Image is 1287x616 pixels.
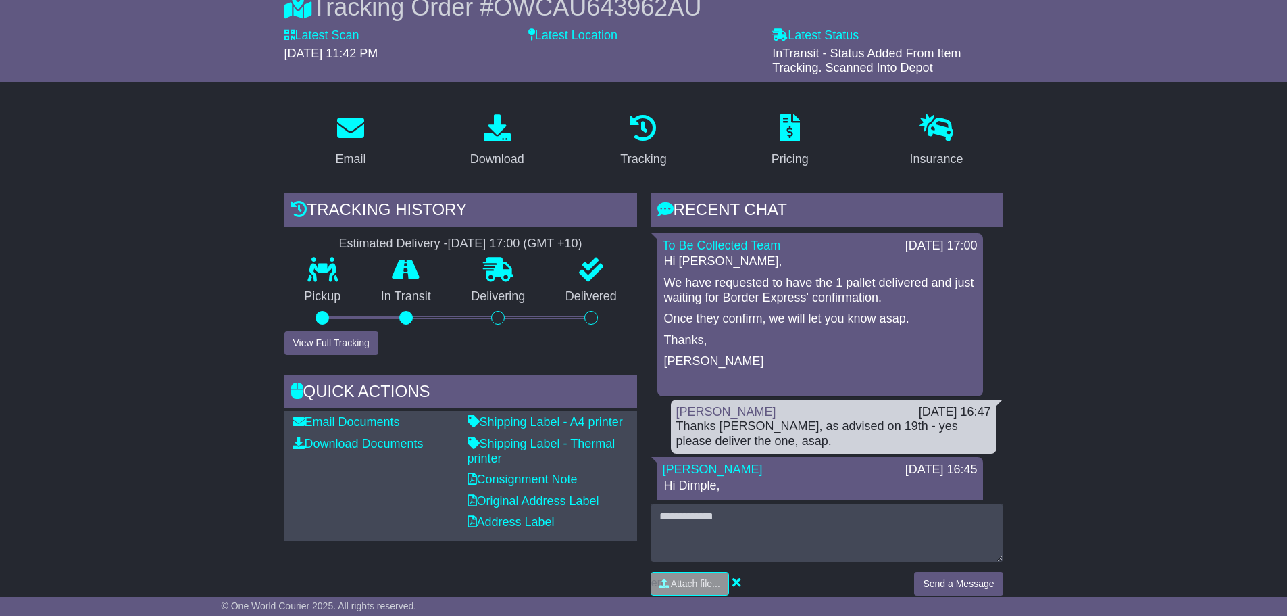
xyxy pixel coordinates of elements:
[284,47,378,60] span: [DATE] 11:42 PM
[772,47,961,75] span: InTransit - Status Added From Item Tracking. Scanned Into Depot
[901,110,972,173] a: Insurance
[676,419,991,448] div: Thanks [PERSON_NAME], as advised on 19th - yes please deliver the one, asap.
[528,28,617,43] label: Latest Location
[914,572,1003,596] button: Send a Message
[284,331,378,355] button: View Full Tracking
[468,437,615,465] a: Shipping Label - Thermal printer
[620,150,666,168] div: Tracking
[664,312,976,327] p: Once they confirm, we will let you know asap.
[905,239,978,254] div: [DATE] 17:00
[664,333,976,348] p: Thanks,
[905,463,978,477] div: [DATE] 16:45
[284,28,359,43] label: Latest Scan
[451,289,546,304] p: Delivering
[284,193,637,230] div: Tracking history
[663,239,781,252] a: To Be Collected Team
[772,150,809,168] div: Pricing
[545,289,637,304] p: Delivered
[910,150,963,168] div: Insurance
[448,237,582,252] div: [DATE] 17:00 (GMT +10)
[664,276,976,305] p: We have requested to have the 1 pallet delivered and just waiting for Border Express' confirmation.
[664,254,976,269] p: Hi [PERSON_NAME],
[468,473,578,486] a: Consignment Note
[663,463,763,476] a: [PERSON_NAME]
[284,237,637,252] div: Estimated Delivery -
[611,110,675,173] a: Tracking
[284,375,637,412] div: Quick Actions
[772,28,859,43] label: Latest Status
[763,110,817,173] a: Pricing
[293,437,424,450] a: Download Documents
[919,405,991,420] div: [DATE] 16:47
[470,150,524,168] div: Download
[664,354,976,369] p: [PERSON_NAME]
[676,405,776,419] a: [PERSON_NAME]
[335,150,365,168] div: Email
[461,110,533,173] a: Download
[293,415,400,429] a: Email Documents
[651,193,1003,230] div: RECENT CHAT
[361,289,451,304] p: In Transit
[222,600,417,611] span: © One World Courier 2025. All rights reserved.
[284,289,361,304] p: Pickup
[326,110,374,173] a: Email
[468,415,623,429] a: Shipping Label - A4 printer
[468,494,599,508] a: Original Address Label
[468,515,555,529] a: Address Label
